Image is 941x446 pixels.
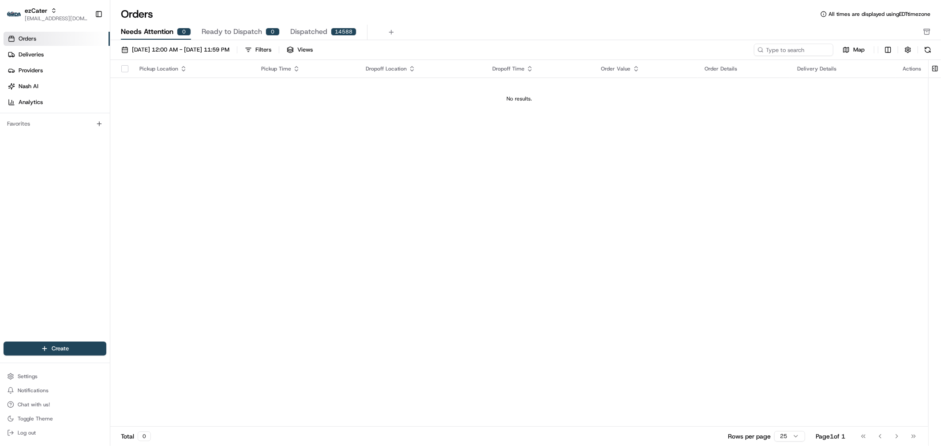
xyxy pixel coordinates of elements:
[754,44,833,56] input: Type to search
[903,65,921,72] div: Actions
[83,128,142,137] span: API Documentation
[9,35,161,49] p: Welcome 👋
[5,124,71,140] a: 📗Knowledge Base
[290,26,327,37] span: Dispatched
[25,6,47,15] button: ezCater
[114,95,925,102] div: No results.
[71,124,145,140] a: 💻API Documentation
[255,46,271,54] div: Filters
[601,65,691,72] div: Order Value
[261,65,352,72] div: Pickup Time
[75,129,82,136] div: 💻
[138,431,151,441] div: 0
[829,11,930,18] span: All times are displayed using EDT timezone
[705,65,783,72] div: Order Details
[4,370,106,383] button: Settings
[366,65,478,72] div: Dropoff Location
[30,93,112,100] div: We're available if you need us!
[4,427,106,439] button: Log out
[4,32,110,46] a: Orders
[797,65,889,72] div: Delivery Details
[121,7,153,21] h1: Orders
[19,98,43,106] span: Analytics
[4,95,110,109] a: Analytics
[4,4,91,25] button: ezCaterezCater[EMAIL_ADDRESS][DOMAIN_NAME]
[139,65,247,72] div: Pickup Location
[19,67,43,74] span: Providers
[150,87,161,97] button: Start new chat
[18,429,36,436] span: Log out
[18,415,53,422] span: Toggle Theme
[4,384,106,397] button: Notifications
[492,65,587,72] div: Dropoff Time
[18,128,67,137] span: Knowledge Base
[117,44,233,56] button: [DATE] 12:00 AM - [DATE] 11:59 PM
[202,26,262,37] span: Ready to Dispatch
[4,117,106,131] div: Favorites
[241,44,275,56] button: Filters
[816,432,845,441] div: Page 1 of 1
[853,46,865,54] span: Map
[121,26,173,37] span: Needs Attention
[9,84,25,100] img: 1736555255976-a54dd68f-1ca7-489b-9aae-adbdc363a1c4
[121,431,151,441] div: Total
[177,28,191,36] div: 0
[9,129,16,136] div: 📗
[4,79,110,93] a: Nash AI
[922,44,934,56] button: Refresh
[266,28,280,36] div: 0
[23,57,146,66] input: Clear
[19,35,36,43] span: Orders
[18,373,37,380] span: Settings
[728,432,771,441] p: Rows per page
[132,46,229,54] span: [DATE] 12:00 AM - [DATE] 11:59 PM
[4,342,106,356] button: Create
[88,149,107,156] span: Pylon
[30,84,145,93] div: Start new chat
[19,51,44,59] span: Deliveries
[4,398,106,411] button: Chat with us!
[18,387,49,394] span: Notifications
[283,44,317,56] button: Views
[331,28,356,36] div: 14588
[4,48,110,62] a: Deliveries
[52,345,69,353] span: Create
[7,11,21,17] img: ezCater
[25,15,88,22] button: [EMAIL_ADDRESS][DOMAIN_NAME]
[4,413,106,425] button: Toggle Theme
[18,401,50,408] span: Chat with us!
[297,46,313,54] span: Views
[9,9,26,26] img: Nash
[19,82,38,90] span: Nash AI
[4,63,110,78] a: Providers
[62,149,107,156] a: Powered byPylon
[837,45,870,55] button: Map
